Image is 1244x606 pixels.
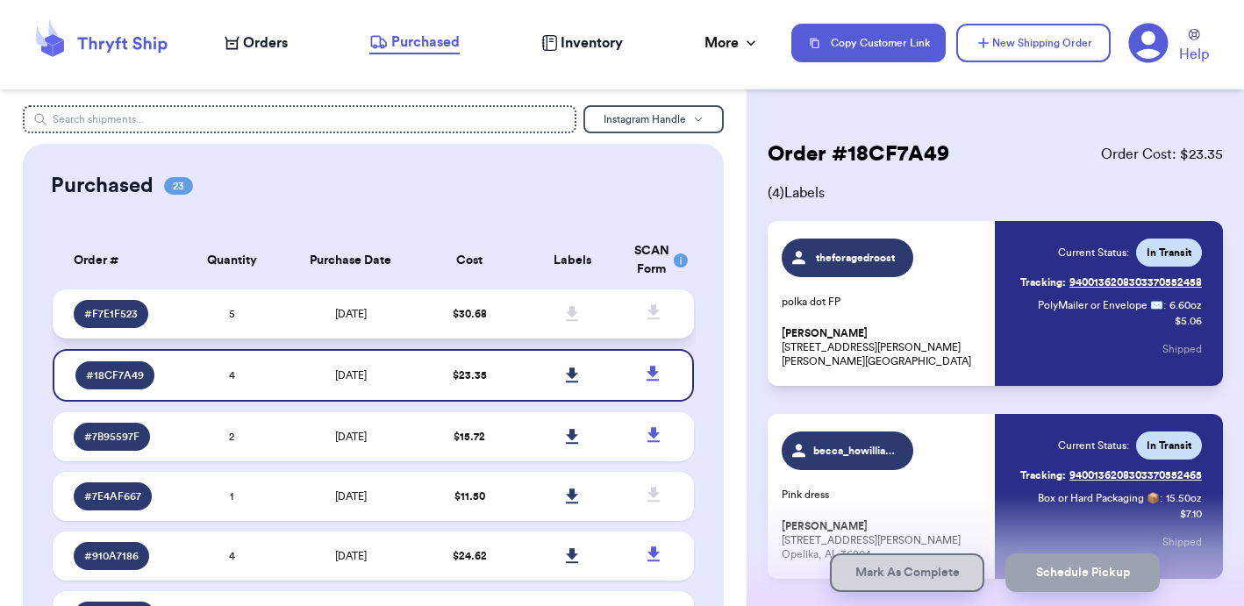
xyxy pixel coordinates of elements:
span: $ 24.62 [453,551,487,561]
button: Copy Customer Link [791,24,946,62]
span: 6.60 oz [1169,298,1202,312]
span: # F7E1F523 [84,307,138,321]
a: Tracking:9400136208303370552458 [1020,268,1202,296]
input: Search shipments... [23,105,577,133]
p: $ 7.10 [1180,507,1202,521]
span: [DATE] [335,491,367,502]
div: SCAN Form [634,242,674,279]
span: 1 [230,491,233,502]
button: Instagram Handle [583,105,724,133]
p: polka dot FP [782,295,985,309]
th: Purchase Date [283,232,418,289]
button: New Shipping Order [956,24,1111,62]
h2: Purchased [51,172,154,200]
th: Labels [521,232,624,289]
span: Purchased [391,32,460,53]
span: : [1163,298,1166,312]
span: In Transit [1147,438,1191,453]
p: [STREET_ADDRESS][PERSON_NAME] Opelika, AL 36804 [782,519,985,561]
button: Mark As Complete [830,553,984,592]
th: Order # [53,232,181,289]
span: 4 [229,551,235,561]
a: Tracking:9400136208303370552465 [1020,461,1202,489]
button: Schedule Pickup [1005,553,1160,592]
span: Order Cost: $ 23.35 [1101,144,1223,165]
span: [PERSON_NAME] [782,327,868,340]
span: In Transit [1147,246,1191,260]
span: [DATE] [335,551,367,561]
span: Tracking: [1020,275,1066,289]
span: Instagram Handle [604,114,686,125]
span: ( 4 ) Labels [768,182,1223,203]
p: Pink dress [782,488,985,502]
span: # 910A7186 [84,549,139,563]
span: 4 [229,370,235,381]
button: Shipped [1162,523,1202,561]
span: Help [1179,44,1209,65]
span: # 18CF7A49 [86,368,144,382]
h2: Order # 18CF7A49 [768,140,949,168]
span: # 7B95597F [84,430,139,444]
span: 15.50 oz [1166,491,1202,505]
span: : [1160,491,1162,505]
a: Help [1179,29,1209,65]
span: [DATE] [335,309,367,319]
span: # 7E4AF667 [84,489,141,503]
th: Quantity [181,232,283,289]
span: Box or Hard Packaging 📦 [1038,493,1160,503]
span: $ 11.50 [454,491,485,502]
a: Inventory [541,32,623,53]
span: Current Status: [1058,246,1129,260]
span: Current Status: [1058,438,1129,453]
span: theforagedroost [813,251,897,265]
button: Shipped [1162,330,1202,368]
div: More [704,32,760,53]
span: Tracking: [1020,468,1066,482]
a: Orders [225,32,288,53]
span: $ 30.68 [453,309,487,319]
span: $ 23.35 [453,370,487,381]
span: [DATE] [335,431,367,442]
span: [PERSON_NAME] [782,520,868,533]
p: [STREET_ADDRESS][PERSON_NAME] [PERSON_NAME][GEOGRAPHIC_DATA] [782,326,985,368]
p: $ 5.06 [1175,314,1202,328]
span: [DATE] [335,370,367,381]
span: $ 15.72 [454,431,485,442]
span: 23 [164,177,193,195]
span: becca_howilliams [813,444,897,458]
span: 5 [229,309,235,319]
span: PolyMailer or Envelope ✉️ [1038,300,1163,310]
a: Purchased [369,32,460,54]
th: Cost [418,232,521,289]
span: 2 [229,431,234,442]
span: Inventory [561,32,623,53]
span: Orders [243,32,288,53]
